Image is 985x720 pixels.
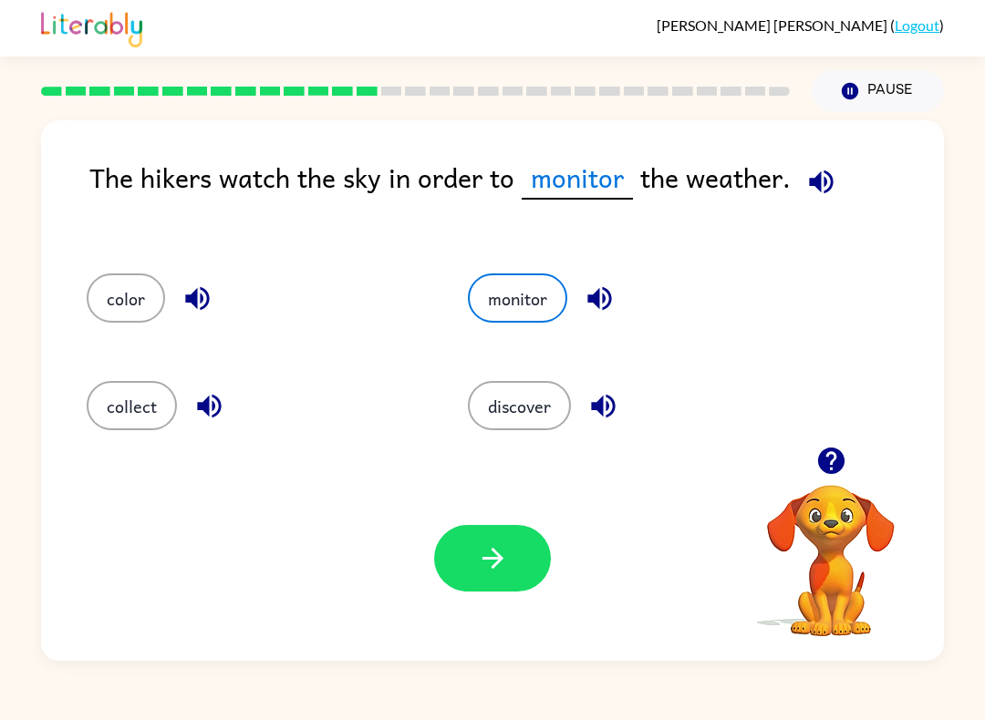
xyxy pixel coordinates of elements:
video: Your browser must support playing .mp4 files to use Literably. Please try using another browser. [740,457,922,639]
button: color [87,273,165,323]
img: Literably [41,7,142,47]
a: Logout [895,16,939,34]
span: [PERSON_NAME] [PERSON_NAME] [657,16,890,34]
div: ( ) [657,16,944,34]
span: monitor [522,157,633,200]
button: discover [468,381,571,430]
button: Pause [812,70,944,112]
div: The hikers watch the sky in order to the weather. [89,157,944,237]
button: monitor [468,273,567,323]
button: collect [87,381,177,430]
